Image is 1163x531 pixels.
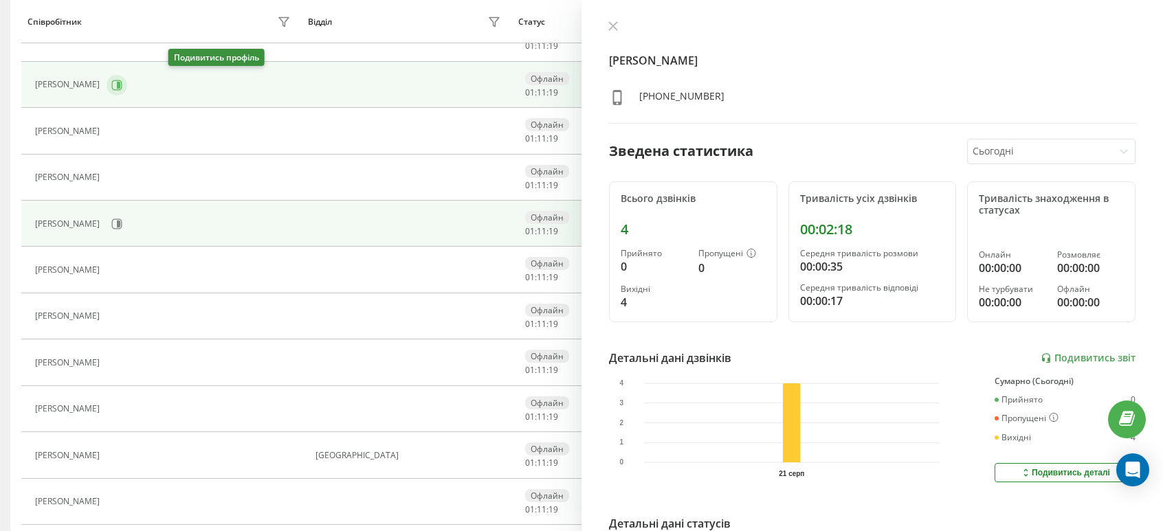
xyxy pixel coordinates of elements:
span: 01 [525,271,535,283]
span: 11 [537,364,546,376]
text: 3 [619,399,623,407]
span: 19 [549,87,558,98]
text: 0 [619,459,623,466]
div: Всього дзвінків [621,193,766,205]
span: 11 [537,179,546,191]
span: 01 [525,87,535,98]
text: 21 серп [779,470,804,477]
span: 19 [549,364,558,376]
div: Статус [518,17,545,27]
span: 19 [549,225,558,237]
span: 11 [537,271,546,283]
div: Офлайн [525,304,569,317]
div: [PERSON_NAME] [35,497,103,506]
span: 11 [537,225,546,237]
span: 01 [525,411,535,422]
div: [GEOGRAPHIC_DATA] [315,451,505,460]
div: [PERSON_NAME] [35,219,103,229]
text: 2 [619,419,623,427]
span: 11 [537,40,546,52]
span: 19 [549,133,558,144]
div: 4 [621,294,687,310]
div: Сумарно (Сьогодні) [995,376,1136,386]
div: Офлайн [1057,284,1124,294]
span: 11 [537,411,546,422]
div: Прийнято [621,249,687,258]
div: Open Intercom Messenger [1116,453,1149,486]
div: [PERSON_NAME] [35,80,103,89]
span: 01 [525,179,535,191]
div: : : [525,458,558,468]
div: Відділ [308,17,332,27]
div: [PERSON_NAME] [35,126,103,136]
span: 01 [525,504,535,515]
div: : : [525,134,558,144]
div: Офлайн [525,165,569,178]
div: 00:00:35 [800,258,945,275]
span: 11 [537,504,546,515]
div: Середня тривалість розмови [800,249,945,258]
div: Тривалість усіх дзвінків [800,193,945,205]
div: 0 [698,260,765,276]
span: 19 [549,40,558,52]
span: 19 [549,271,558,283]
span: 01 [525,40,535,52]
div: : : [525,319,558,329]
div: : : [525,505,558,515]
div: [PERSON_NAME] [35,404,103,414]
div: [PERSON_NAME] [35,451,103,460]
div: 00:00:00 [1057,294,1124,310]
div: : : [525,412,558,422]
div: 00:02:18 [800,221,945,238]
div: Вихідні [621,284,687,294]
div: Офлайн [525,118,569,131]
div: [PHONE_NUMBER] [639,89,724,109]
div: Прийнято [995,395,1043,405]
div: Середня тривалість відповіді [800,283,945,293]
span: 01 [525,457,535,468]
span: 11 [537,133,546,144]
span: 01 [525,225,535,237]
div: Подивитись профіль [168,49,265,66]
div: Співробітник [27,17,82,27]
button: Подивитись деталі [995,463,1136,482]
span: 01 [525,318,535,330]
div: [PERSON_NAME] [35,172,103,182]
div: Офлайн [525,350,569,363]
div: Подивитись деталі [1020,467,1110,478]
span: 19 [549,411,558,422]
div: 0 [1131,395,1136,405]
div: : : [525,227,558,236]
div: : : [525,365,558,375]
div: [PERSON_NAME] [35,34,103,43]
div: Онлайн [979,250,1045,260]
div: Вихідні [995,433,1031,442]
div: Офлайн [525,257,569,270]
div: 0 [621,258,687,275]
div: [PERSON_NAME] [35,311,103,321]
text: 4 [619,380,623,387]
div: Зведена статистика [609,141,753,161]
div: Пропущені [995,413,1059,424]
span: 19 [549,179,558,191]
div: Не турбувати [979,284,1045,294]
div: 00:00:00 [979,294,1045,310]
div: Тривалість знаходження в статусах [979,193,1124,216]
div: 4 [621,221,766,238]
text: 1 [619,439,623,447]
div: 4 [1131,433,1136,442]
div: [PERSON_NAME] [35,265,103,275]
span: 11 [537,87,546,98]
div: : : [525,41,558,51]
div: : : [525,181,558,190]
span: 11 [537,457,546,468]
div: : : [525,273,558,282]
span: 19 [549,504,558,515]
span: 19 [549,318,558,330]
div: 00:00:00 [1057,260,1124,276]
span: 01 [525,133,535,144]
div: Пропущені [698,249,765,260]
div: Офлайн [525,396,569,409]
div: Офлайн [525,489,569,502]
div: [PERSON_NAME] [35,358,103,368]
